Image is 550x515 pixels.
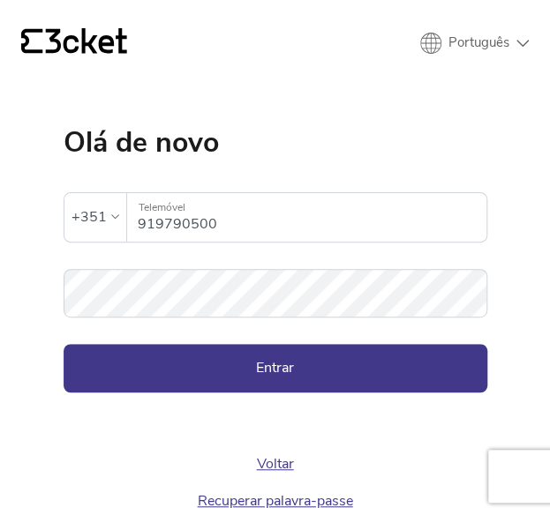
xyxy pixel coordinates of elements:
a: Recuperar palavra-passe [198,491,353,511]
button: Entrar [64,344,487,392]
a: Voltar [257,454,294,474]
label: Telemóvel [127,193,486,222]
div: +351 [72,204,107,230]
g: {' '} [21,29,42,54]
a: {' '} [21,28,127,58]
h1: Olá de novo [64,129,487,157]
input: Telemóvel [138,193,486,242]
